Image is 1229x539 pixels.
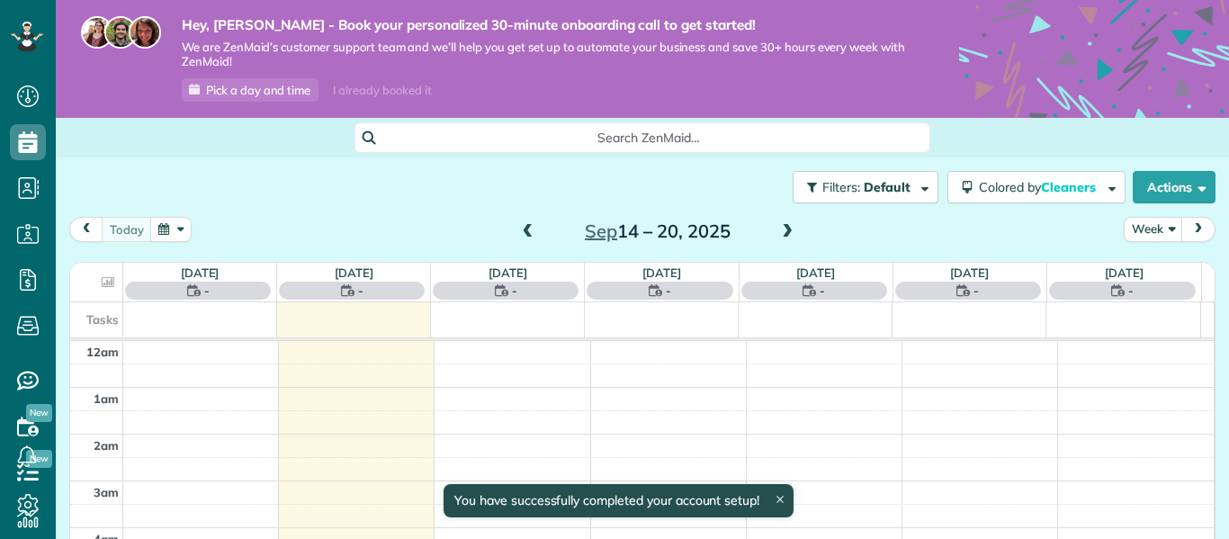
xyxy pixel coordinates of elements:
h2: 14 – 20, 2025 [545,221,770,241]
span: 3am [94,485,119,499]
span: Tasks [86,312,119,327]
button: Colored byCleaners [947,171,1126,203]
span: Cleaners [1041,179,1099,195]
button: today [102,217,152,241]
strong: Hey, [PERSON_NAME] - Book your personalized 30-minute onboarding call to get started! [182,16,905,34]
button: prev [69,217,103,241]
span: New [26,404,52,422]
span: Pick a day and time [206,83,310,97]
span: 12am [86,345,119,359]
div: You have successfully completed your account setup! [444,484,794,517]
img: maria-72a9807cf96188c08ef61303f053569d2e2a8a1cde33d635c8a3ac13582a053d.jpg [81,16,113,49]
span: - [512,282,517,300]
div: I already booked it [322,79,442,102]
span: - [666,282,671,300]
span: - [820,282,825,300]
span: 2am [94,438,119,453]
a: [DATE] [950,265,989,280]
span: Sep [585,220,617,242]
span: Default [864,179,911,195]
span: - [204,282,210,300]
button: Filters: Default [793,171,938,203]
span: Colored by [979,179,1102,195]
span: Filters: [822,179,860,195]
button: Week [1124,217,1183,241]
a: Pick a day and time [182,78,318,102]
button: next [1181,217,1216,241]
a: [DATE] [335,265,373,280]
span: 1am [94,391,119,406]
button: Actions [1133,171,1216,203]
img: jorge-587dff0eeaa6aab1f244e6dc62b8924c3b6ad411094392a53c71c6c4a576187d.jpg [104,16,137,49]
a: [DATE] [796,265,835,280]
a: [DATE] [642,265,681,280]
a: [DATE] [181,265,220,280]
span: - [1128,282,1134,300]
a: [DATE] [1105,265,1144,280]
span: - [973,282,979,300]
span: We are ZenMaid’s customer support team and we’ll help you get set up to automate your business an... [182,40,905,70]
img: michelle-19f622bdf1676172e81f8f8fba1fb50e276960ebfe0243fe18214015130c80e4.jpg [129,16,161,49]
span: - [358,282,363,300]
a: Filters: Default [784,171,938,203]
a: [DATE] [489,265,527,280]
